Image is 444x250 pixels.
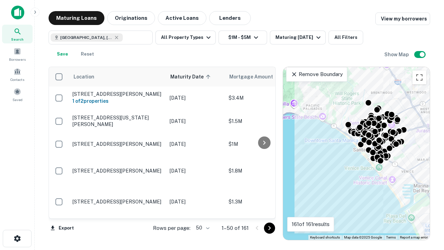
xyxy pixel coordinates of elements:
p: [DATE] [170,94,222,102]
a: View my borrowers [375,12,430,25]
span: Location [73,73,94,81]
p: [STREET_ADDRESS][PERSON_NAME] [72,168,163,174]
button: $1M - $5M [219,31,267,44]
button: Go to next page [264,223,275,234]
a: Open this area in Google Maps (opens a new window) [285,231,308,240]
span: Borrowers [9,57,26,62]
p: Remove Boundary [291,70,342,78]
button: Keyboard shortcuts [310,235,340,240]
a: Saved [2,85,33,104]
a: Search [2,25,33,43]
p: $1M [229,140,298,148]
p: [DATE] [170,140,222,148]
p: $3.4M [229,94,298,102]
img: capitalize-icon.png [11,6,24,19]
p: 161 of 161 results [292,220,330,228]
button: Lenders [209,11,251,25]
span: Contacts [10,77,24,82]
span: Saved [12,97,23,102]
p: [DATE] [170,167,222,175]
p: [STREET_ADDRESS][PERSON_NAME] [72,199,163,205]
div: 0 0 [283,67,430,240]
p: [DATE] [170,117,222,125]
a: Terms (opens in new tab) [386,235,396,239]
p: [STREET_ADDRESS][PERSON_NAME] [72,91,163,97]
p: Rows per page: [153,224,190,232]
th: Location [69,67,166,86]
button: Export [49,223,76,233]
th: Maturity Date [166,67,225,86]
a: Contacts [2,65,33,84]
span: Search [11,36,24,42]
span: Map data ©2025 Google [344,235,382,239]
button: All Property Types [155,31,216,44]
h6: 1 of 2 properties [72,97,163,105]
button: Active Loans [158,11,206,25]
p: 1–50 of 161 [222,224,249,232]
p: $1.3M [229,198,298,206]
div: 50 [193,223,211,233]
button: Save your search to get updates of matches that match your search criteria. [51,47,74,61]
p: [STREET_ADDRESS][US_STATE][PERSON_NAME] [72,115,163,127]
span: Mortgage Amount [229,73,282,81]
p: [DATE] [170,198,222,206]
img: Google [285,231,308,240]
span: [GEOGRAPHIC_DATA], [GEOGRAPHIC_DATA], [GEOGRAPHIC_DATA] [60,34,112,41]
a: Report a map error [400,235,428,239]
div: Maturing [DATE] [275,33,323,42]
span: Maturity Date [170,73,213,81]
p: [STREET_ADDRESS][PERSON_NAME] [72,141,163,147]
th: Mortgage Amount [225,67,301,86]
p: $1.8M [229,167,298,175]
p: $1.5M [229,117,298,125]
button: Reset [76,47,99,61]
button: Maturing [DATE] [270,31,326,44]
button: Toggle fullscreen view [412,70,426,84]
iframe: Chat Widget [409,194,444,228]
a: Borrowers [2,45,33,64]
button: Originations [107,11,155,25]
button: Maturing Loans [49,11,104,25]
h6: Show Map [384,51,410,58]
button: All Filters [328,31,363,44]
